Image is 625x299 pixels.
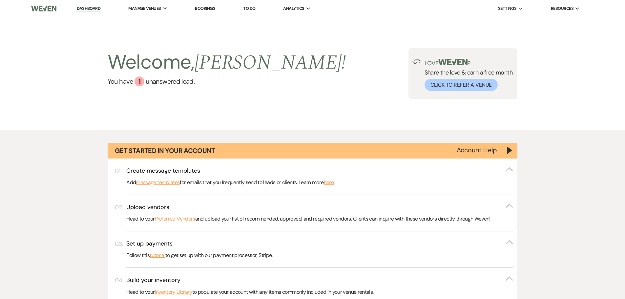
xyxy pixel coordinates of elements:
[425,79,498,91] button: Click to Refer a Venue
[498,5,517,12] span: Settings
[457,147,497,153] button: Account Help
[108,76,346,86] a: You have 1 unanswered lead.
[136,178,180,187] a: message templates
[128,5,161,12] span: Manage Venues
[243,6,255,11] a: To Do
[126,167,200,175] h3: Create message templates
[126,167,513,175] button: Create message templates
[126,215,513,223] p: Head to your and upload your list of recommended, approved, and required vendors. Clients can inq...
[551,5,573,12] span: Resources
[195,6,215,11] a: Bookings
[425,59,514,66] p: Love ?
[77,6,100,12] a: Dashboard
[126,240,513,248] button: Set up payments
[150,251,165,260] a: tutorial
[115,146,215,155] h1: Get Started in Your Account
[324,178,334,187] a: here
[421,59,514,91] div: Share the love & earn a free month.
[126,240,173,248] h3: Set up payments
[126,276,180,284] h3: Build your inventory
[155,288,192,296] a: Inventory Library
[195,48,346,78] span: [PERSON_NAME] !
[108,48,346,76] h2: Welcome,
[155,215,195,223] a: Preferred Vendors
[126,203,169,211] h3: Upload vendors
[126,203,513,211] button: Upload vendors
[126,288,513,296] p: Head to your to populate your account with any items commonly included in your venue rentals.
[135,76,144,86] div: 1
[283,5,304,12] span: Analytics
[126,276,513,284] button: Build your inventory
[438,59,468,65] img: weven-logo-green.svg
[31,2,56,15] img: Weven Logo
[126,178,513,187] p: Add for emails that you frequently send to leads or clients. Learn more .
[126,251,513,260] p: Follow this to get set up with our payment processor, Stripe.
[412,59,421,64] img: loud-speaker-illustration.svg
